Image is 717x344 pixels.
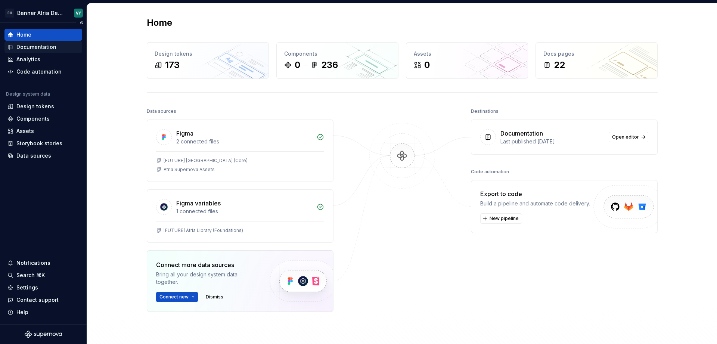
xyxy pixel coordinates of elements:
div: Figma variables [176,199,221,208]
div: Data sources [16,152,51,159]
div: Data sources [147,106,176,117]
div: Docs pages [543,50,650,58]
div: Export to code [480,189,590,198]
a: Data sources [4,150,82,162]
div: Assets [414,50,520,58]
span: Dismiss [206,294,223,300]
a: Open editor [609,132,648,142]
span: Open editor [612,134,639,140]
div: Banner Atria Design System [17,9,65,17]
div: Help [16,309,28,316]
div: Code automation [16,68,62,75]
div: Analytics [16,56,40,63]
button: Collapse sidebar [76,18,87,28]
a: Analytics [4,53,82,65]
svg: Supernova Logo [25,331,62,338]
a: Documentation [4,41,82,53]
div: Contact support [16,296,59,304]
span: New pipeline [490,216,519,221]
a: Figma variables1 connected files[FUTURE] Atria Library (Foundations) [147,189,333,243]
a: Home [4,29,82,41]
button: BHBanner Atria Design SystemVY [1,5,85,21]
div: Components [284,50,391,58]
div: Settings [16,284,38,291]
div: BH [5,9,14,18]
button: Notifications [4,257,82,269]
div: 22 [554,59,565,71]
div: Atria Supernova Assets [164,167,215,173]
div: Destinations [471,106,499,117]
div: 0 [295,59,300,71]
div: Build a pipeline and automate code delivery. [480,200,590,207]
div: Figma [176,129,193,138]
button: Dismiss [202,292,227,302]
div: Storybook stories [16,140,62,147]
div: Documentation [16,43,56,51]
div: Home [16,31,31,38]
div: Components [16,115,50,123]
div: Design tokens [155,50,261,58]
div: 1 connected files [176,208,312,215]
button: Contact support [4,294,82,306]
a: Storybook stories [4,137,82,149]
a: Design tokens [4,100,82,112]
button: Search ⌘K [4,269,82,281]
div: Design tokens [16,103,54,110]
a: Assets0 [406,42,528,79]
div: 173 [165,59,180,71]
div: 2 connected files [176,138,312,145]
button: Connect new [156,292,198,302]
div: 0 [424,59,430,71]
div: 236 [321,59,338,71]
div: Assets [16,127,34,135]
div: Documentation [500,129,543,138]
a: Docs pages22 [536,42,658,79]
div: Search ⌘K [16,272,45,279]
button: New pipeline [480,213,522,224]
a: Components0236 [276,42,398,79]
div: Bring all your design system data together. [156,271,257,286]
span: Connect new [159,294,189,300]
h2: Home [147,17,172,29]
div: Last published [DATE] [500,138,604,145]
div: Connect more data sources [156,260,257,269]
a: Code automation [4,66,82,78]
div: VY [76,10,81,16]
a: Design tokens173 [147,42,269,79]
a: Assets [4,125,82,137]
a: Figma2 connected files[FUTURE] [GEOGRAPHIC_DATA] (Core)Atria Supernova Assets [147,120,333,182]
div: [FUTURE] [GEOGRAPHIC_DATA] (Core) [164,158,248,164]
a: Components [4,113,82,125]
a: Settings [4,282,82,294]
div: Design system data [6,91,50,97]
div: [FUTURE] Atria Library (Foundations) [164,227,243,233]
button: Help [4,306,82,318]
div: Code automation [471,167,509,177]
div: Notifications [16,259,50,267]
